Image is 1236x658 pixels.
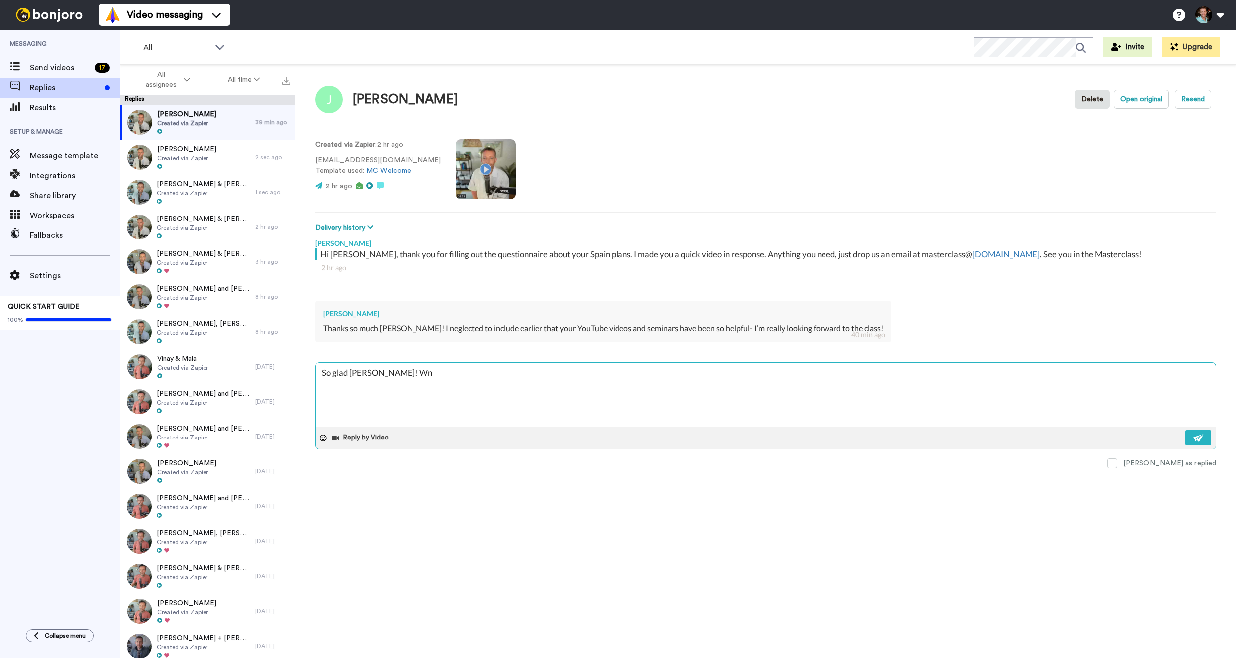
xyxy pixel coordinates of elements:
span: Message template [30,150,120,162]
span: Created via Zapier [157,608,216,616]
span: Replies [30,82,101,94]
span: Created via Zapier [157,154,216,162]
div: [DATE] [255,572,290,580]
span: Created via Zapier [157,329,250,337]
img: e9d78740-e939-4887-84fb-6494299de414-thumb.jpg [127,145,152,170]
p: : 2 hr ago [315,140,441,150]
span: 100% [8,316,23,324]
button: Upgrade [1162,37,1220,57]
span: [PERSON_NAME], [PERSON_NAME] [157,319,250,329]
div: Replies [120,95,295,105]
span: All [143,42,210,54]
span: Settings [30,270,120,282]
p: [EMAIL_ADDRESS][DOMAIN_NAME] Template used: [315,155,441,176]
button: Invite [1103,37,1152,57]
span: Share library [30,190,120,202]
div: [PERSON_NAME] as replied [1123,458,1216,468]
span: Created via Zapier [157,189,250,197]
div: 8 hr ago [255,328,290,336]
span: Created via Zapier [157,364,208,372]
span: [PERSON_NAME] [157,109,216,119]
img: Image of Joseph Grow [315,86,343,113]
a: [PERSON_NAME] and [PERSON_NAME]Created via Zapier[DATE] [120,419,295,454]
div: [DATE] [255,502,290,510]
span: [PERSON_NAME], [PERSON_NAME] [157,528,250,538]
img: 04206467-143a-4a31-9ea8-1626299926d0-thumb.jpg [127,494,152,519]
a: [PERSON_NAME]Created via Zapier2 sec ago [120,140,295,175]
div: [DATE] [255,537,290,545]
img: a70ee4b4-b528-47b2-a4a5-5df081193d7d-thumb.jpg [127,529,152,554]
span: [PERSON_NAME] and [PERSON_NAME] [157,493,250,503]
a: [PERSON_NAME], [PERSON_NAME]Created via Zapier[DATE] [120,524,295,559]
div: [DATE] [255,363,290,371]
span: [PERSON_NAME] [157,458,216,468]
span: Created via Zapier [157,573,250,581]
a: [PERSON_NAME]Created via Zapier[DATE] [120,594,295,629]
span: Vinay & Mala [157,354,208,364]
span: QUICK START GUIDE [8,303,80,310]
button: Delivery history [315,222,376,233]
a: [PERSON_NAME] and [PERSON_NAME]Created via Zapier[DATE] [120,489,295,524]
span: [PERSON_NAME] [157,144,216,154]
img: 4bf028cd-147d-4988-94cd-9fda50b3133c-thumb.jpg [127,354,152,379]
span: [PERSON_NAME] & [PERSON_NAME] [157,214,250,224]
div: [PERSON_NAME] [315,233,1216,248]
img: send-white.svg [1193,434,1204,442]
img: 4dd4e26b-f105-4db0-8729-0dc6231fda98-thumb.jpg [127,564,152,589]
a: [PERSON_NAME]Created via Zapier39 min ago [120,105,295,140]
div: Hi [PERSON_NAME], thank you for filling out the questionnaire about your Spain plans. I made you ... [320,248,1214,260]
div: 40 min ago [851,330,885,340]
div: Thanks so much [PERSON_NAME]! I neglected to include earlier that your YouTube videos and seminar... [323,323,883,334]
button: Reply by Video [331,431,392,445]
div: 2 hr ago [255,223,290,231]
a: [PERSON_NAME] & [PERSON_NAME]Created via Zapier1 sec ago [120,175,295,210]
span: Collapse menu [45,632,86,640]
span: Created via Zapier [157,224,250,232]
span: [PERSON_NAME] & [PERSON_NAME] [157,179,250,189]
button: All time [209,71,280,89]
img: 329a977b-c7da-4ad4-ae6e-5bd780c39cd0-thumb.jpg [127,599,152,624]
a: [PERSON_NAME] & [PERSON_NAME]Created via Zapier2 hr ago [120,210,295,244]
div: [DATE] [255,398,290,406]
span: [PERSON_NAME] & [PERSON_NAME] [157,249,250,259]
div: [PERSON_NAME] [353,92,458,107]
div: 3 hr ago [255,258,290,266]
div: [DATE] [255,642,290,650]
span: Created via Zapier [157,294,250,302]
span: [PERSON_NAME] and [PERSON_NAME] [157,424,250,434]
a: [PERSON_NAME] and [PERSON_NAME]Created via Zapier8 hr ago [120,279,295,314]
span: Created via Zapier [157,399,250,407]
span: [PERSON_NAME] & [PERSON_NAME] [157,563,250,573]
span: Send videos [30,62,91,74]
div: [PERSON_NAME] [323,309,883,319]
div: 8 hr ago [255,293,290,301]
a: MC Welcome [366,167,411,174]
textarea: So glad [PERSON_NAME]! Wn [316,363,1216,427]
div: 39 min ago [255,118,290,126]
button: Delete [1075,90,1110,109]
span: All assignees [141,70,182,90]
span: Created via Zapier [157,643,250,651]
button: All assignees [122,66,209,94]
span: Results [30,102,120,114]
img: bd95f180-379c-41e9-9bf3-a8d81fb37407-thumb.jpg [127,215,152,239]
img: 39c9c2a7-a441-435e-8023-28bfec95215d-thumb.jpg [127,180,152,205]
div: 17 [95,63,110,73]
img: bd41c6ce-4620-4ac9-a0ea-403bc8e5192c-thumb.jpg [127,389,152,414]
span: Fallbacks [30,229,120,241]
img: 4bf3cf28-effe-41ac-b4b1-073bca6a46ed-thumb.jpg [127,110,152,135]
span: Created via Zapier [157,503,250,511]
button: Collapse menu [26,629,94,642]
div: [DATE] [255,467,290,475]
a: [PERSON_NAME]Created via Zapier[DATE] [120,454,295,489]
span: Created via Zapier [157,259,250,267]
button: Export all results that match these filters now. [279,72,293,87]
span: Created via Zapier [157,434,250,441]
span: Created via Zapier [157,119,216,127]
div: 2 sec ago [255,153,290,161]
span: [PERSON_NAME] + [PERSON_NAME] [157,633,250,643]
div: 2 hr ago [321,263,1210,273]
span: [PERSON_NAME] and [PERSON_NAME] [157,389,250,399]
div: [DATE] [255,433,290,440]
